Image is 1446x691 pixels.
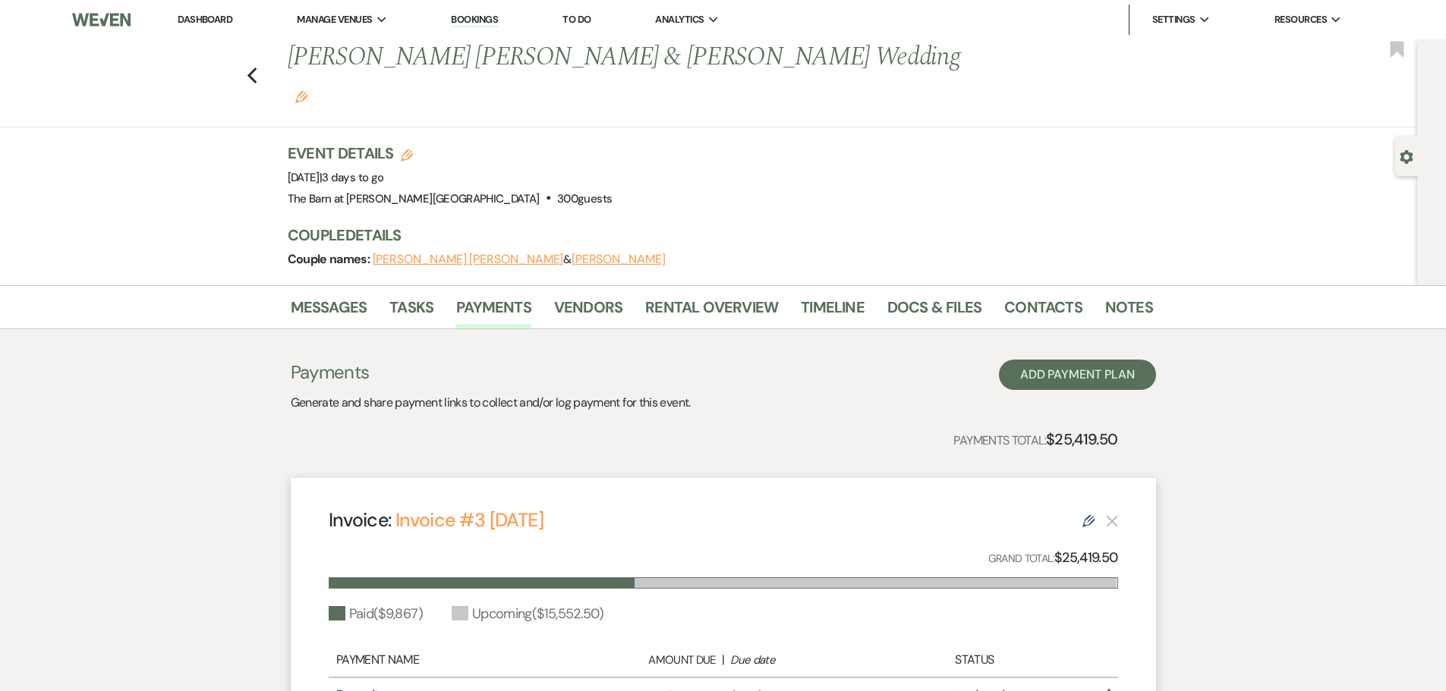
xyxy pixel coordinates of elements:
a: Timeline [801,295,865,328]
span: 3 days to go [322,170,383,185]
span: Resources [1274,12,1327,27]
a: Rental Overview [645,295,778,328]
span: The Barn at [PERSON_NAME][GEOGRAPHIC_DATA] [288,191,540,206]
h4: Invoice: [329,507,543,533]
span: Manage Venues [297,12,372,27]
button: Edit [295,90,307,103]
button: This payment plan cannot be deleted because it contains links that have been paid through Weven’s... [1106,514,1118,527]
button: [PERSON_NAME] [572,253,666,265]
strong: $25,419.50 [1046,429,1118,449]
a: Tasks [389,295,433,328]
a: Dashboard [178,13,232,26]
button: Open lead details [1400,149,1413,163]
span: Couple names: [288,251,373,267]
p: Generate and share payment links to collect and/or log payment for this event. [291,393,691,413]
img: Weven Logo [72,4,130,36]
strong: $25,419.50 [1054,548,1118,567]
button: Add Payment Plan [999,360,1156,390]
a: To Do [562,13,591,26]
div: | [569,651,878,669]
span: Analytics [655,12,704,27]
h1: [PERSON_NAME] [PERSON_NAME] & [PERSON_NAME] Wedding [288,39,968,112]
h3: Event Details [288,143,613,164]
a: Bookings [451,13,498,27]
a: Messages [291,295,367,328]
span: & [373,252,666,267]
span: 300 guests [557,191,612,206]
a: Docs & Files [887,295,981,328]
p: Payments Total: [953,427,1117,451]
div: Amount Due [576,652,716,669]
h3: Couple Details [288,225,1138,246]
a: Contacts [1004,295,1082,328]
a: Invoice #3 [DATE] [395,507,543,532]
a: Vendors [554,295,622,328]
button: [PERSON_NAME] [PERSON_NAME] [373,253,564,265]
div: Paid ( $9,867 ) [329,604,423,624]
div: Payment Name [336,651,569,669]
a: Notes [1105,295,1153,328]
a: Payments [456,295,531,328]
span: Settings [1152,12,1196,27]
p: Grand Total: [988,547,1118,569]
span: [DATE] [288,170,384,185]
div: Upcoming ( $15,552.50 ) [452,604,603,624]
div: Status [877,651,1071,669]
div: Due date [730,652,870,669]
span: | [320,170,384,185]
h3: Payments [291,360,691,385]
